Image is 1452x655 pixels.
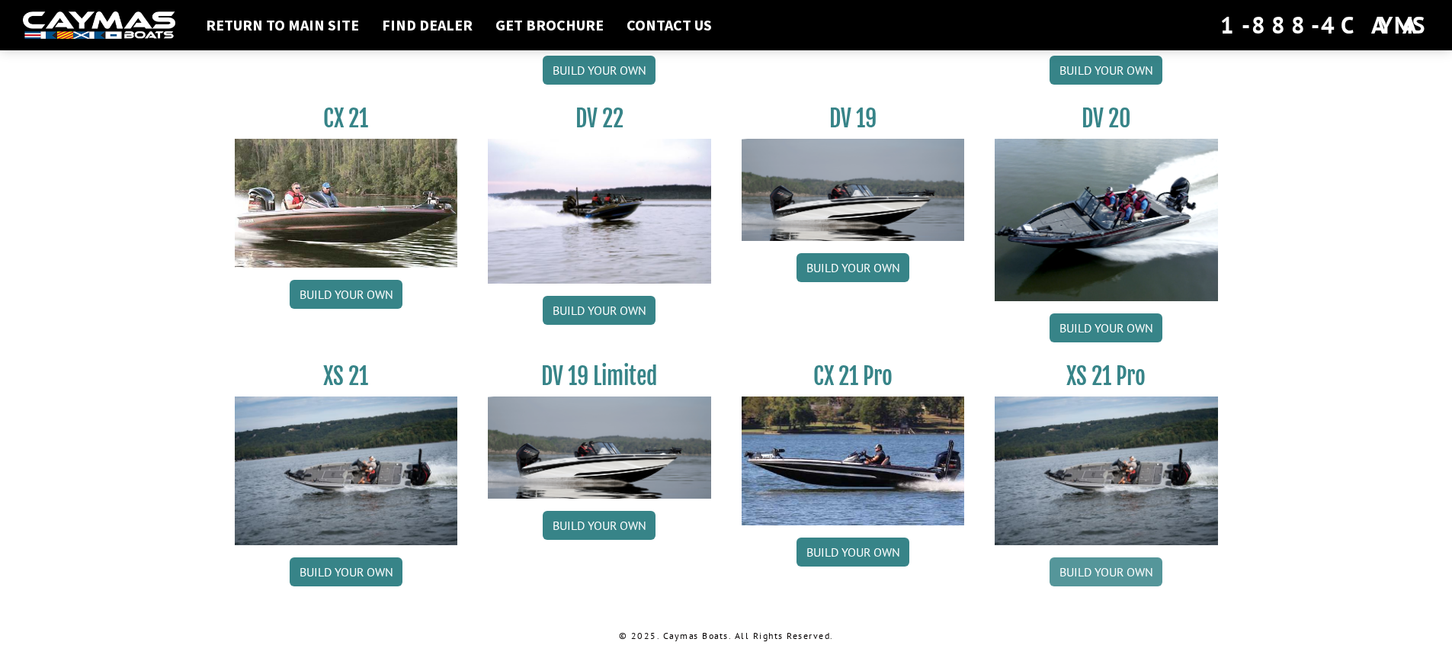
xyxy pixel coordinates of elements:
[1050,56,1162,85] a: Build your own
[742,104,965,133] h3: DV 19
[543,296,655,325] a: Build your own
[235,104,458,133] h3: CX 21
[488,362,711,390] h3: DV 19 Limited
[235,397,458,545] img: XS_21_thumbnail.jpg
[742,397,965,525] img: CX-21Pro_thumbnail.jpg
[995,139,1218,301] img: DV_20_from_website_for_caymas_connect.png
[235,362,458,390] h3: XS 21
[742,139,965,241] img: dv-19-ban_from_website_for_caymas_connect.png
[290,557,402,586] a: Build your own
[1050,313,1162,342] a: Build your own
[543,56,655,85] a: Build your own
[23,11,175,40] img: white-logo-c9c8dbefe5ff5ceceb0f0178aa75bf4bb51f6bca0971e226c86eb53dfe498488.png
[488,397,711,499] img: dv-19-ban_from_website_for_caymas_connect.png
[290,280,402,309] a: Build your own
[995,362,1218,390] h3: XS 21 Pro
[619,15,720,35] a: Contact Us
[995,104,1218,133] h3: DV 20
[797,538,909,567] a: Build your own
[488,15,611,35] a: Get Brochure
[374,15,480,35] a: Find Dealer
[1220,8,1429,42] div: 1-888-4CAYMAS
[488,139,711,284] img: DV22_original_motor_cropped_for_caymas_connect.jpg
[543,511,655,540] a: Build your own
[235,139,458,267] img: CX21_thumb.jpg
[235,629,1218,643] p: © 2025. Caymas Boats. All Rights Reserved.
[995,397,1218,545] img: XS_21_thumbnail.jpg
[797,253,909,282] a: Build your own
[488,104,711,133] h3: DV 22
[742,362,965,390] h3: CX 21 Pro
[1050,557,1162,586] a: Build your own
[198,15,367,35] a: Return to main site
